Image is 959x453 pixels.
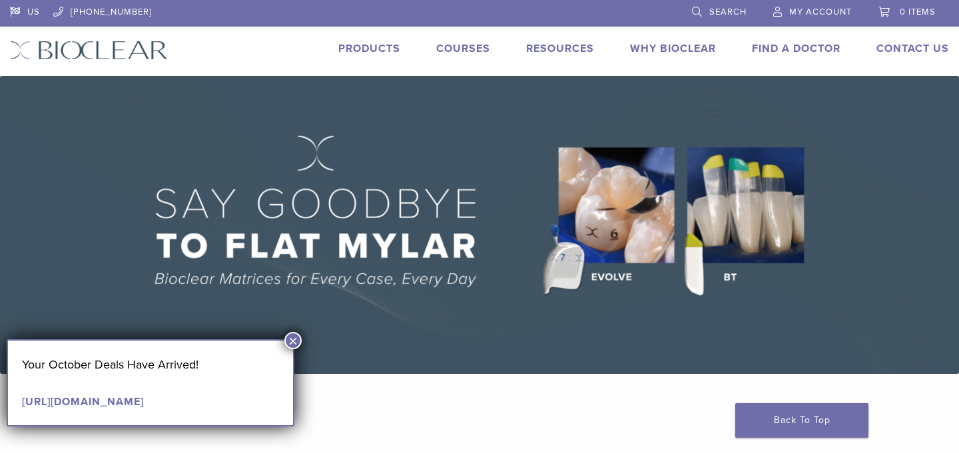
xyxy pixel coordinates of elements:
[709,7,747,17] span: Search
[10,41,168,60] img: Bioclear
[630,42,716,55] a: Why Bioclear
[526,42,594,55] a: Resources
[22,355,279,375] p: Your October Deals Have Arrived!
[900,7,936,17] span: 0 items
[338,42,400,55] a: Products
[752,42,840,55] a: Find A Doctor
[436,42,490,55] a: Courses
[284,332,302,349] button: Close
[735,403,868,438] a: Back To Top
[789,7,852,17] span: My Account
[876,42,949,55] a: Contact Us
[22,395,144,408] a: [URL][DOMAIN_NAME]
